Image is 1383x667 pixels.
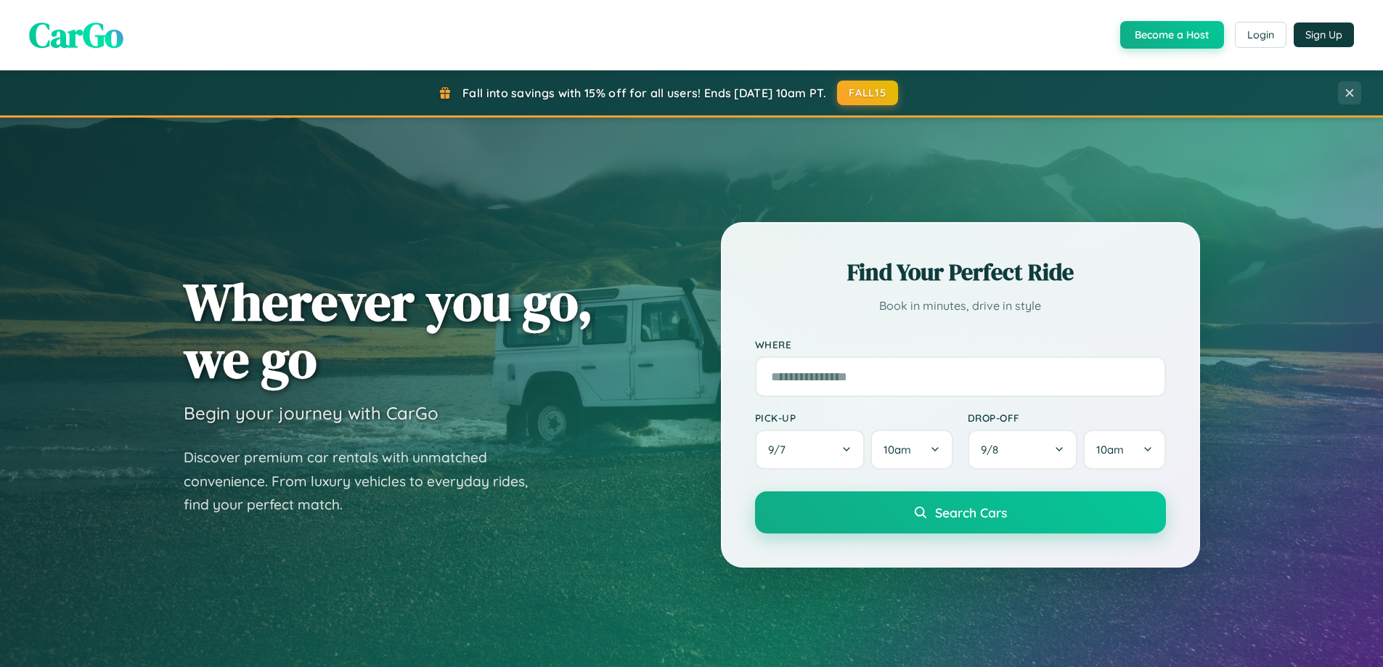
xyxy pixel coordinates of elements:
[184,273,593,388] h1: Wherever you go, we go
[981,443,1005,457] span: 9 / 8
[768,443,793,457] span: 9 / 7
[884,443,911,457] span: 10am
[29,11,123,59] span: CarGo
[1294,22,1354,47] button: Sign Up
[755,491,1166,533] button: Search Cars
[935,504,1007,520] span: Search Cars
[1235,22,1286,48] button: Login
[755,412,953,424] label: Pick-up
[755,295,1166,316] p: Book in minutes, drive in style
[968,412,1166,424] label: Drop-off
[184,446,547,517] p: Discover premium car rentals with unmatched convenience. From luxury vehicles to everyday rides, ...
[184,402,438,424] h3: Begin your journey with CarGo
[755,338,1166,351] label: Where
[462,86,826,100] span: Fall into savings with 15% off for all users! Ends [DATE] 10am PT.
[755,256,1166,288] h2: Find Your Perfect Ride
[870,430,952,470] button: 10am
[1096,443,1124,457] span: 10am
[968,430,1078,470] button: 9/8
[837,81,898,105] button: FALL15
[1120,21,1224,49] button: Become a Host
[755,430,865,470] button: 9/7
[1083,430,1165,470] button: 10am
